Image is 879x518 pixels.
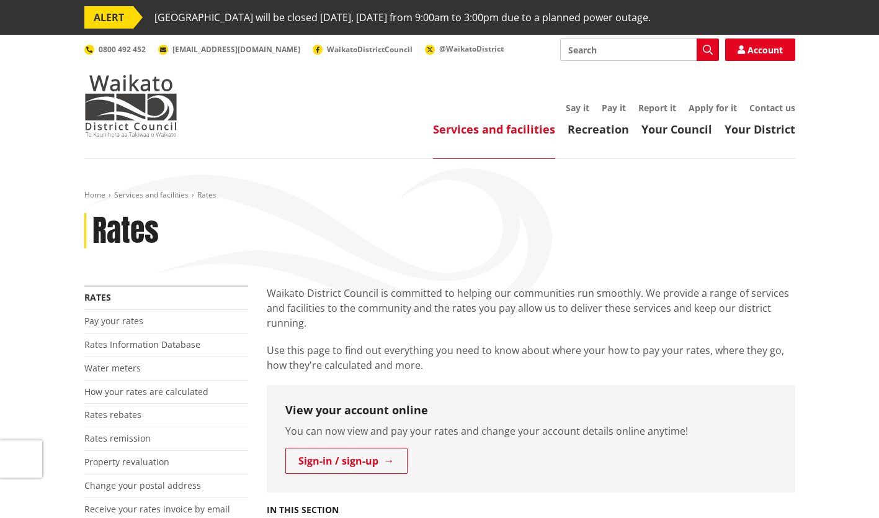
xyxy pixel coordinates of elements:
[99,44,146,55] span: 0800 492 452
[725,39,795,61] a: Account
[84,456,169,468] a: Property revaluation
[84,409,141,420] a: Rates rebates
[327,44,413,55] span: WaikatoDistrictCouncil
[560,39,719,61] input: Search input
[84,6,133,29] span: ALERT
[84,190,795,201] nav: breadcrumb
[92,213,159,249] h1: Rates
[267,505,339,516] h5: In this section
[154,6,651,29] span: [GEOGRAPHIC_DATA] will be closed [DATE], [DATE] from 9:00am to 3:00pm due to a planned power outage.
[84,44,146,55] a: 0800 492 452
[84,503,230,515] a: Receive your rates invoice by email
[689,102,737,114] a: Apply for it
[749,102,795,114] a: Contact us
[114,189,189,200] a: Services and facilities
[568,122,629,137] a: Recreation
[158,44,300,55] a: [EMAIL_ADDRESS][DOMAIN_NAME]
[84,479,201,491] a: Change your postal address
[425,43,504,54] a: @WaikatoDistrict
[285,448,408,474] a: Sign-in / sign-up
[84,75,177,137] img: Waikato District Council - Te Kaunihera aa Takiwaa o Waikato
[725,122,795,137] a: Your District
[172,44,300,55] span: [EMAIL_ADDRESS][DOMAIN_NAME]
[641,122,712,137] a: Your Council
[84,432,151,444] a: Rates remission
[84,315,143,327] a: Pay your rates
[285,424,777,438] p: You can now view and pay your rates and change your account details online anytime!
[84,291,111,303] a: Rates
[439,43,504,54] span: @WaikatoDistrict
[267,343,795,373] p: Use this page to find out everything you need to know about where your how to pay your rates, whe...
[197,189,216,200] span: Rates
[84,386,208,398] a: How your rates are calculated
[267,286,795,330] p: Waikato District Council is committed to helping our communities run smoothly. We provide a range...
[285,404,777,417] h3: View your account online
[313,44,413,55] a: WaikatoDistrictCouncil
[566,102,589,114] a: Say it
[84,339,200,350] a: Rates Information Database
[602,102,626,114] a: Pay it
[84,189,105,200] a: Home
[84,362,141,374] a: Water meters
[638,102,676,114] a: Report it
[433,122,555,137] a: Services and facilities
